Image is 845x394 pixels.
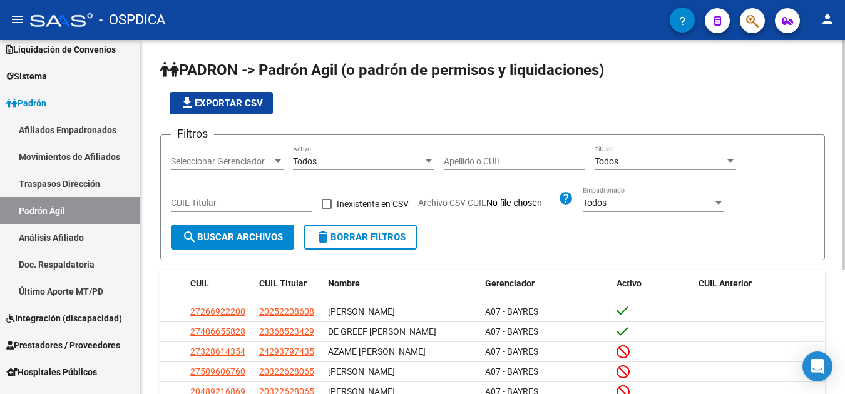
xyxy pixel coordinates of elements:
[6,311,122,325] span: Integración (discapacidad)
[699,278,752,288] span: CUIL Anterior
[182,231,283,243] span: Buscar Archivos
[337,196,409,211] span: Inexistente en CSV
[820,12,835,27] mat-icon: person
[190,326,245,336] span: 27406655828
[259,278,307,288] span: CUIL Titular
[315,230,330,245] mat-icon: delete
[304,225,417,250] button: Borrar Filtros
[259,366,314,376] span: 20322628065
[190,278,209,288] span: CUIL
[328,326,436,336] span: DE GREEF [PERSON_NAME]
[171,156,272,167] span: Seleccionar Gerenciador
[190,306,245,316] span: 27266922200
[558,191,573,206] mat-icon: help
[485,278,535,288] span: Gerenciador
[315,231,406,243] span: Borrar Filtros
[328,346,426,356] span: AZAME [PERSON_NAME]
[190,366,245,376] span: 27509606760
[485,326,538,336] span: A07 - BAYRES
[190,346,245,356] span: 27328614354
[6,96,46,110] span: Padrón
[293,156,317,166] span: Todos
[480,270,612,297] datatable-header-cell: Gerenciador
[10,12,25,27] mat-icon: menu
[694,270,826,297] datatable-header-cell: CUIL Anterior
[171,225,294,250] button: Buscar Archivos
[583,198,607,208] span: Todos
[328,306,395,316] span: [PERSON_NAME]
[6,338,120,352] span: Prestadores / Proveedores
[99,6,165,34] span: - OSPDICA
[328,366,395,376] span: [PERSON_NAME]
[185,270,254,297] datatable-header-cell: CUIL
[612,270,694,297] datatable-header-cell: Activo
[182,230,197,245] mat-icon: search
[180,95,195,110] mat-icon: file_download
[323,270,480,297] datatable-header-cell: Nombre
[485,366,538,376] span: A07 - BAYRES
[595,156,618,166] span: Todos
[802,351,832,381] div: Open Intercom Messenger
[328,278,360,288] span: Nombre
[171,125,214,143] h3: Filtros
[485,346,538,356] span: A07 - BAYRES
[254,270,323,297] datatable-header-cell: CUIL Titular
[617,278,642,288] span: Activo
[180,98,263,109] span: Exportar CSV
[259,346,314,356] span: 24293797435
[259,306,314,316] span: 20252208608
[418,198,486,208] span: Archivo CSV CUIL
[486,198,558,209] input: Archivo CSV CUIL
[259,326,314,336] span: 23368523429
[6,365,97,379] span: Hospitales Públicos
[6,69,47,83] span: Sistema
[485,306,538,316] span: A07 - BAYRES
[170,92,273,114] button: Exportar CSV
[160,61,604,79] span: PADRON -> Padrón Agil (o padrón de permisos y liquidaciones)
[6,43,116,56] span: Liquidación de Convenios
